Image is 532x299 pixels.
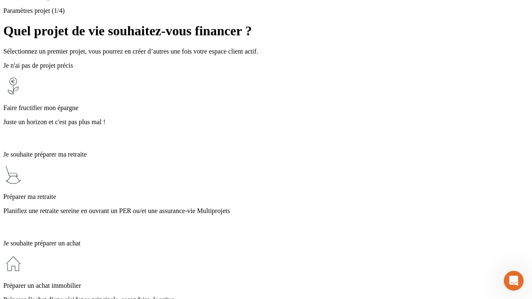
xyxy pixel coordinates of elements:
p: Je n'ai pas de projet précis [3,62,529,69]
p: Faire fructifier mon épargne [3,104,529,112]
p: Préparer ma retraite [3,193,529,201]
iframe: Intercom live chat [504,271,524,291]
p: Préparer un achat immobilier [3,282,529,289]
p: Je souhaite préparer un achat [3,240,529,247]
p: Juste un horizon et c'est pas plus mal ! [3,118,529,126]
h1: Quel projet de vie souhaitez-vous financer ? [3,23,529,39]
p: Je souhaite préparer ma retraite [3,151,529,158]
span: Sélectionnez un premier projet, vous pourrez en créer d’autres une fois votre espace client actif. [3,48,258,55]
p: Paramètres projet (1/4) [3,7,529,15]
p: Planifiez une retraite sereine en ouvrant un PER ou/et une assurance-vie Multiprojets [3,207,529,215]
